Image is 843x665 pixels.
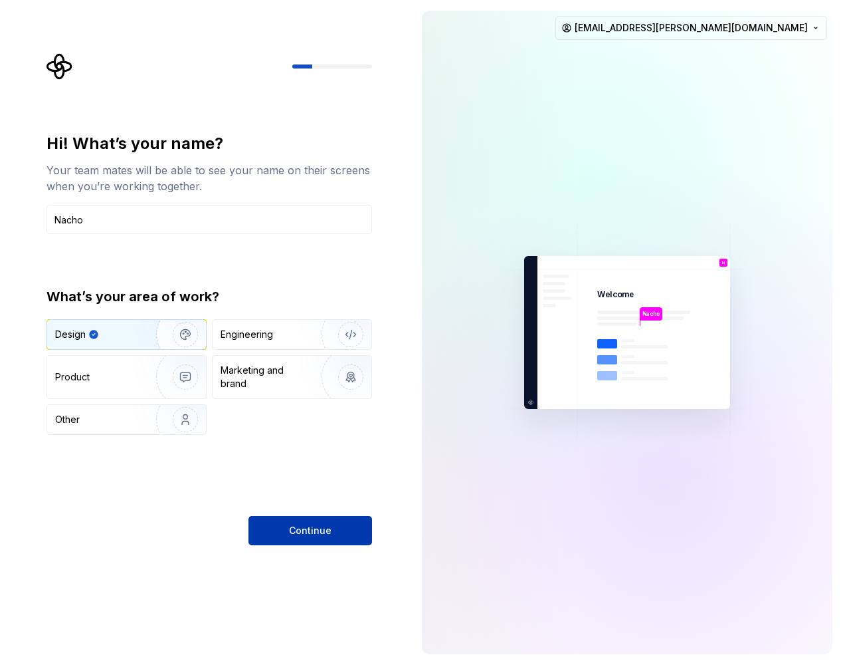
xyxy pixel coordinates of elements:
[722,261,725,265] p: N
[47,205,372,234] input: Han Solo
[221,364,310,390] div: Marketing and brand
[47,133,372,154] div: Hi! What’s your name?
[597,289,634,300] p: Welcome
[47,162,372,194] div: Your team mates will be able to see your name on their screens when you’re working together.
[642,310,660,318] p: Nacho
[47,53,73,80] svg: Supernova Logo
[55,370,90,384] div: Product
[555,16,827,40] button: [EMAIL_ADDRESS][PERSON_NAME][DOMAIN_NAME]
[248,516,372,545] button: Continue
[221,328,273,341] div: Engineering
[289,524,331,537] span: Continue
[55,328,86,341] div: Design
[575,21,808,35] span: [EMAIL_ADDRESS][PERSON_NAME][DOMAIN_NAME]
[55,413,80,426] div: Other
[47,287,372,306] div: What’s your area of work?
